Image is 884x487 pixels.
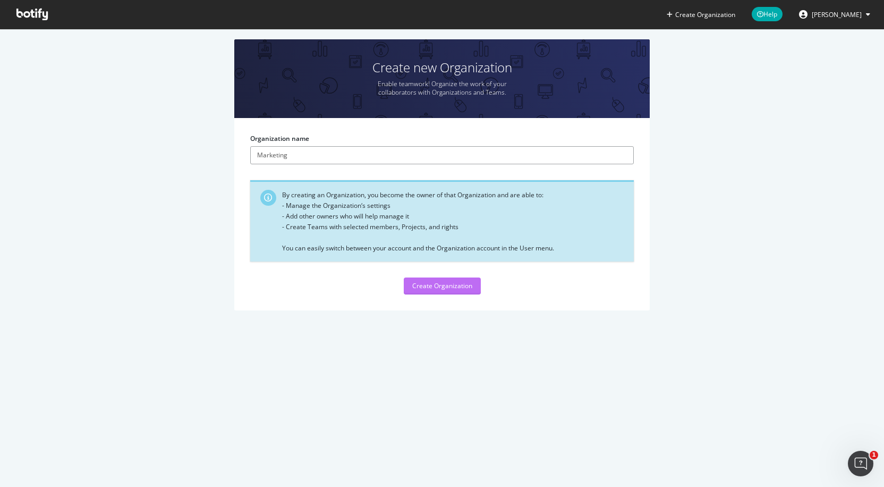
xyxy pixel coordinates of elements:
span: 1 [870,451,878,459]
p: Enable teamwork! Organize the work of your collaborators with Organizations and Teams. [362,80,522,97]
h1: Create new Organization [234,61,650,74]
span: Help [752,7,783,21]
button: Create Organization [404,278,481,295]
button: Create Organization [666,10,736,20]
iframe: Intercom live chat [848,451,873,476]
span: Jesse Hunsaker [812,10,862,19]
input: Organization name [250,146,634,164]
div: By creating an Organization, you become the owner of that Organization and are able to: - Manage ... [282,190,626,254]
button: [PERSON_NAME] [790,6,879,23]
div: Create Organization [412,281,472,290]
label: Organization name [250,134,309,143]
